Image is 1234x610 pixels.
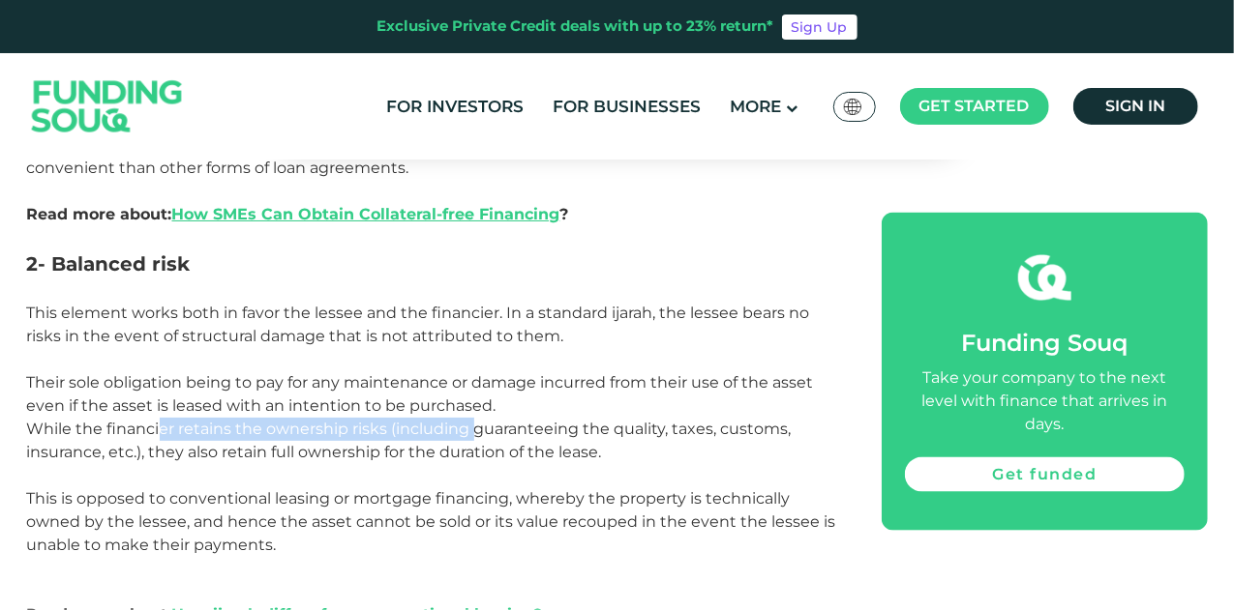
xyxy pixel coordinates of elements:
span: While the financier retains the ownership risks (including guaranteeing the quality, taxes, custo... [27,420,792,461]
a: Get funded [905,457,1184,492]
img: fsicon [1018,251,1071,305]
span: This element works both in favor the lessee and the financier. In a standard ijarah, the lessee b... [27,304,810,345]
span: 2- Balanced risk [27,252,191,276]
span: Funding Souq [961,329,1128,357]
a: Sign Up [782,15,858,40]
span: Get started [919,97,1030,115]
span: Their sole obligation being to pay for any maintenance or damage incurred from their use of the a... [27,373,814,415]
div: Exclusive Private Credit deals with up to 23% return* [377,15,774,38]
span: This is opposed to conventional leasing or mortgage financing, whereby the property is technicall... [27,489,836,554]
img: Logo [13,58,202,156]
span: Read more about: ? [27,205,569,223]
a: How SMEs Can Obtain Collateral-free Financing [172,205,560,223]
div: Take your company to the next level with finance that arrives in days. [905,366,1184,436]
span: Sign in [1105,97,1165,115]
a: Sign in [1073,88,1198,125]
a: For Businesses [548,91,706,123]
img: SA Flag [844,99,861,115]
a: For Investors [381,91,528,123]
span: More [730,97,781,116]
